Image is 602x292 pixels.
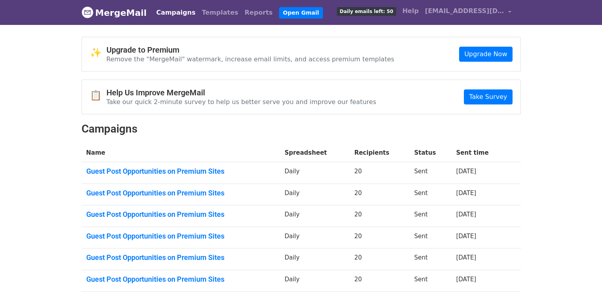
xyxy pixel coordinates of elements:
[86,232,275,241] a: Guest Post Opportunities on Premium Sites
[399,3,422,19] a: Help
[82,122,521,136] h2: Campaigns
[409,162,451,184] td: Sent
[456,190,476,197] a: [DATE]
[456,233,476,240] a: [DATE]
[409,270,451,292] td: Sent
[349,184,409,205] td: 20
[464,89,512,104] a: Take Survey
[86,189,275,197] a: Guest Post Opportunities on Premium Sites
[409,184,451,205] td: Sent
[459,47,512,62] a: Upgrade Now
[153,5,199,21] a: Campaigns
[106,98,376,106] p: Take our quick 2-minute survey to help us better serve you and improve our features
[349,227,409,248] td: 20
[90,90,106,101] span: 📋
[349,144,409,162] th: Recipients
[90,47,106,59] span: ✨
[82,4,147,21] a: MergeMail
[409,227,451,248] td: Sent
[86,275,275,284] a: Guest Post Opportunities on Premium Sites
[199,5,241,21] a: Templates
[241,5,276,21] a: Reports
[409,248,451,270] td: Sent
[456,168,476,175] a: [DATE]
[425,6,504,16] span: [EMAIL_ADDRESS][DOMAIN_NAME]
[337,7,396,16] span: Daily emails left: 50
[106,45,395,55] h4: Upgrade to Premium
[280,205,349,227] td: Daily
[106,55,395,63] p: Remove the "MergeMail" watermark, increase email limits, and access premium templates
[86,167,275,176] a: Guest Post Opportunities on Premium Sites
[409,144,451,162] th: Status
[280,270,349,292] td: Daily
[349,205,409,227] td: 20
[86,210,275,219] a: Guest Post Opportunities on Premium Sites
[451,144,508,162] th: Sent time
[86,253,275,262] a: Guest Post Opportunities on Premium Sites
[456,211,476,218] a: [DATE]
[349,162,409,184] td: 20
[280,248,349,270] td: Daily
[82,6,93,18] img: MergeMail logo
[349,248,409,270] td: 20
[280,162,349,184] td: Daily
[82,144,280,162] th: Name
[456,276,476,283] a: [DATE]
[349,270,409,292] td: 20
[334,3,399,19] a: Daily emails left: 50
[280,184,349,205] td: Daily
[106,88,376,97] h4: Help Us Improve MergeMail
[279,7,323,19] a: Open Gmail
[409,205,451,227] td: Sent
[280,227,349,248] td: Daily
[422,3,515,22] a: [EMAIL_ADDRESS][DOMAIN_NAME]
[456,254,476,261] a: [DATE]
[280,144,349,162] th: Spreadsheet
